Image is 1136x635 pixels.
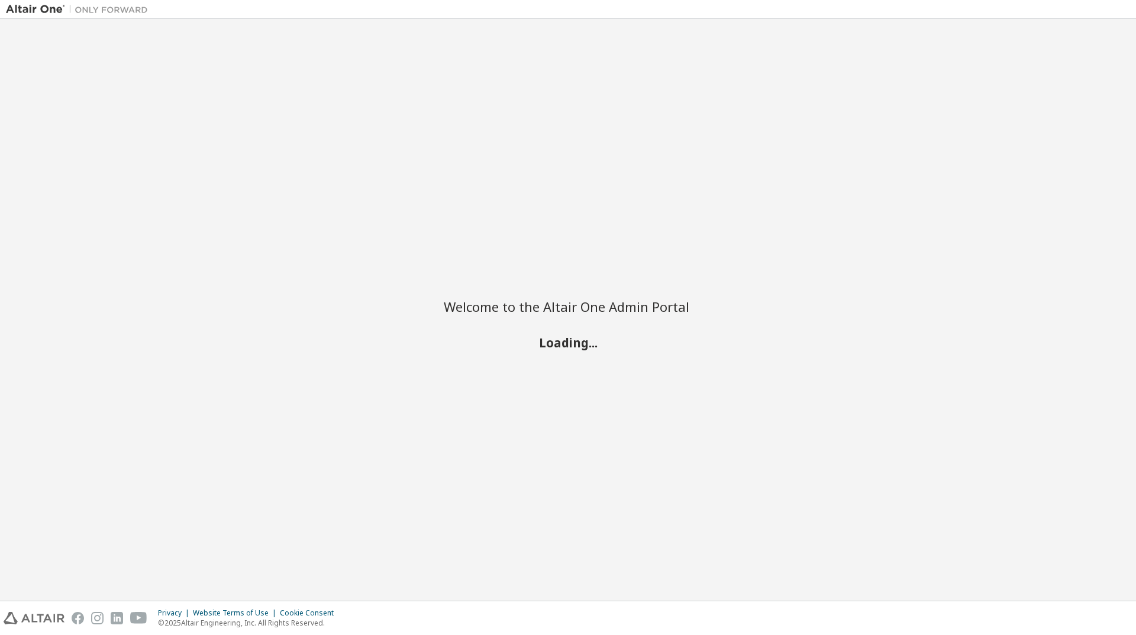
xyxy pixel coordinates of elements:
img: youtube.svg [130,612,147,624]
div: Website Terms of Use [193,608,280,618]
div: Cookie Consent [280,608,341,618]
img: altair_logo.svg [4,612,64,624]
img: instagram.svg [91,612,104,624]
img: Altair One [6,4,154,15]
div: Privacy [158,608,193,618]
img: facebook.svg [72,612,84,624]
img: linkedin.svg [111,612,123,624]
p: © 2025 Altair Engineering, Inc. All Rights Reserved. [158,618,341,628]
h2: Welcome to the Altair One Admin Portal [444,298,692,315]
h2: Loading... [444,334,692,350]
